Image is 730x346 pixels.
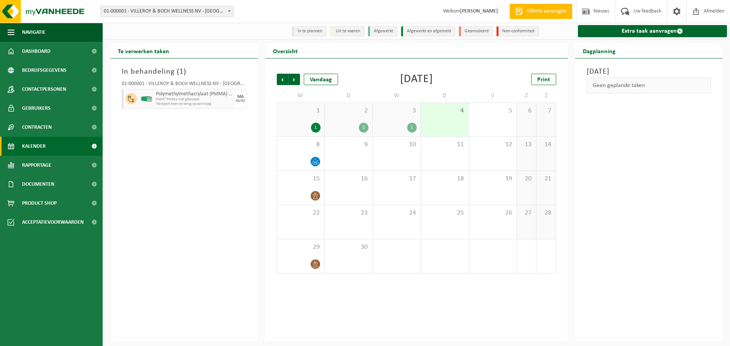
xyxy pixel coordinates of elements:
[325,89,373,103] td: D
[22,175,54,194] span: Documenten
[521,141,532,149] span: 13
[311,123,321,133] div: 1
[473,175,513,183] span: 19
[521,175,532,183] span: 20
[156,91,233,97] span: Polymethylmethacrylaat (PMMA) met glasvezel
[156,102,233,106] span: Transport heen en terug op aanvraag
[110,43,177,58] h2: Te verwerken taken
[281,141,321,149] span: 8
[22,23,46,42] span: Navigatie
[328,175,368,183] span: 16
[587,77,711,93] div: Geen geplande taken
[400,74,433,85] div: [DATE]
[289,74,300,85] span: Volgende
[425,107,465,115] span: 4
[540,175,552,183] span: 21
[531,74,556,85] a: Print
[521,107,532,115] span: 6
[292,26,326,36] li: In te plannen
[459,26,493,36] li: Geannuleerd
[22,80,66,99] span: Contactpersonen
[330,26,364,36] li: Uit te voeren
[460,8,498,14] strong: [PERSON_NAME]
[473,141,513,149] span: 12
[22,156,51,175] span: Rapportage
[22,42,51,61] span: Dashboard
[22,118,52,137] span: Contracten
[22,61,67,80] span: Bedrijfsgegevens
[575,43,623,58] h2: Dagplanning
[425,175,465,183] span: 18
[22,194,57,213] span: Product Shop
[578,25,727,37] a: Extra taak aanvragen
[359,123,368,133] div: 2
[122,66,246,77] h3: In behandeling ( )
[156,97,233,102] span: P30m³ PMMA met glasvezel
[421,89,469,103] td: D
[401,26,455,36] li: Afgewerkt en afgemeld
[536,89,556,103] td: Z
[281,209,321,217] span: 22
[376,107,416,115] span: 3
[373,89,421,103] td: W
[376,209,416,217] span: 24
[509,4,572,19] a: Offerte aanvragen
[265,43,305,58] h2: Overzicht
[328,107,368,115] span: 2
[304,74,338,85] div: Vandaag
[497,26,539,36] li: Non-conformiteit
[22,137,46,156] span: Kalender
[281,243,321,251] span: 29
[521,209,532,217] span: 27
[376,141,416,149] span: 10
[540,141,552,149] span: 14
[281,107,321,115] span: 1
[277,74,288,85] span: Vorige
[540,107,552,115] span: 7
[22,213,84,232] span: Acceptatievoorwaarden
[469,89,517,103] td: V
[473,209,513,217] span: 26
[328,141,368,149] span: 9
[368,26,397,36] li: Afgewerkt
[237,95,244,99] div: MA
[22,99,51,118] span: Gebruikers
[425,141,465,149] span: 11
[407,123,417,133] div: 1
[525,8,568,15] span: Offerte aanvragen
[328,243,368,251] span: 30
[122,81,246,89] div: 01-000001 - VILLEROY & BOCH WELLNESS NV - [GEOGRAPHIC_DATA]
[281,175,321,183] span: 15
[236,99,245,103] div: 08/09
[100,6,233,17] span: 01-000001 - VILLEROY & BOCH WELLNESS NV - ROESELARE
[277,89,325,103] td: M
[473,107,513,115] span: 5
[587,66,711,77] h3: [DATE]
[141,96,152,102] img: HK-XP-30-GN-00
[425,209,465,217] span: 25
[540,209,552,217] span: 28
[101,6,233,17] span: 01-000001 - VILLEROY & BOCH WELLNESS NV - ROESELARE
[376,175,416,183] span: 17
[328,209,368,217] span: 23
[537,77,550,83] span: Print
[179,68,184,76] span: 1
[517,89,536,103] td: Z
